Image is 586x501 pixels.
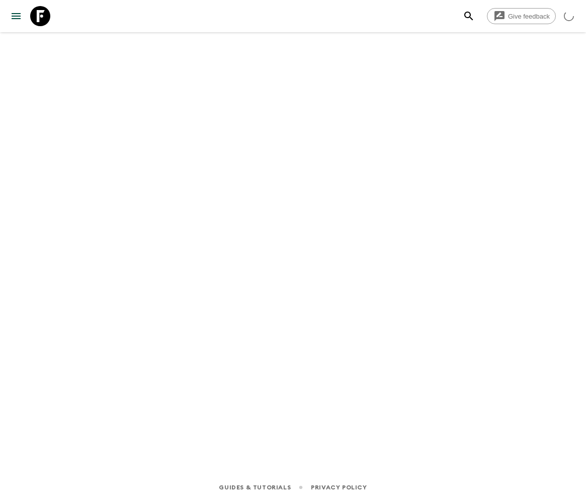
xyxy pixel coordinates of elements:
[503,13,555,20] span: Give feedback
[487,8,556,24] a: Give feedback
[219,482,291,493] a: Guides & Tutorials
[6,6,26,26] button: menu
[311,482,367,493] a: Privacy Policy
[459,6,479,26] button: search adventures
